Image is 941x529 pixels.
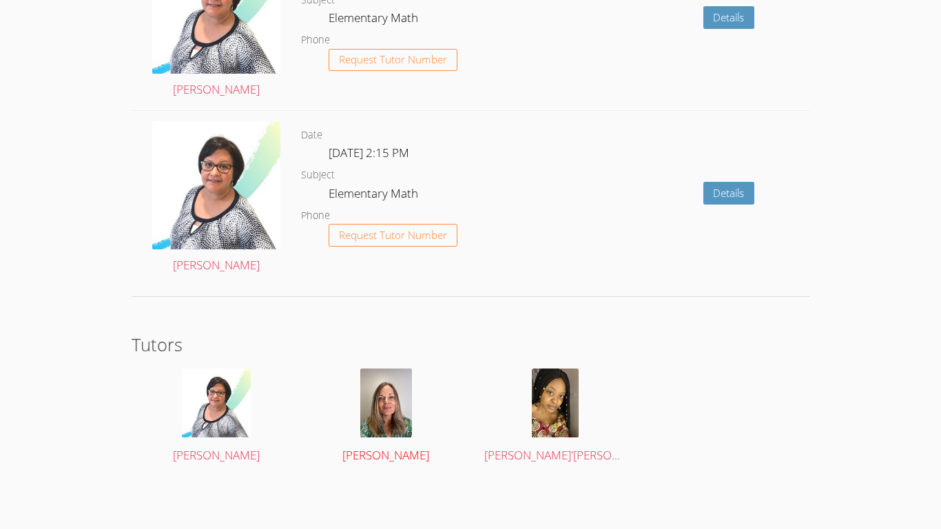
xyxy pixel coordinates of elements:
[329,224,457,247] button: Request Tutor Number
[301,127,322,144] dt: Date
[329,49,457,72] button: Request Tutor Number
[315,369,457,466] a: [PERSON_NAME]
[360,369,412,437] img: IMG_0658.jpeg
[152,121,280,276] a: [PERSON_NAME]
[301,32,330,49] dt: Phone
[301,207,330,225] dt: Phone
[329,8,421,32] dd: Elementary Math
[339,54,447,65] span: Request Tutor Number
[145,369,288,466] a: [PERSON_NAME]
[173,447,260,463] span: [PERSON_NAME]
[484,369,627,466] a: [PERSON_NAME]'[PERSON_NAME]
[182,369,251,437] img: avatar.png
[703,182,755,205] a: Details
[329,145,409,160] span: [DATE] 2:15 PM
[703,6,755,29] a: Details
[152,121,280,249] img: avatar.png
[339,230,447,240] span: Request Tutor Number
[532,369,579,437] img: avatar.png
[301,167,335,184] dt: Subject
[342,447,429,463] span: [PERSON_NAME]
[329,184,421,207] dd: Elementary Math
[132,331,809,357] h2: Tutors
[484,447,660,463] span: [PERSON_NAME]'[PERSON_NAME]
